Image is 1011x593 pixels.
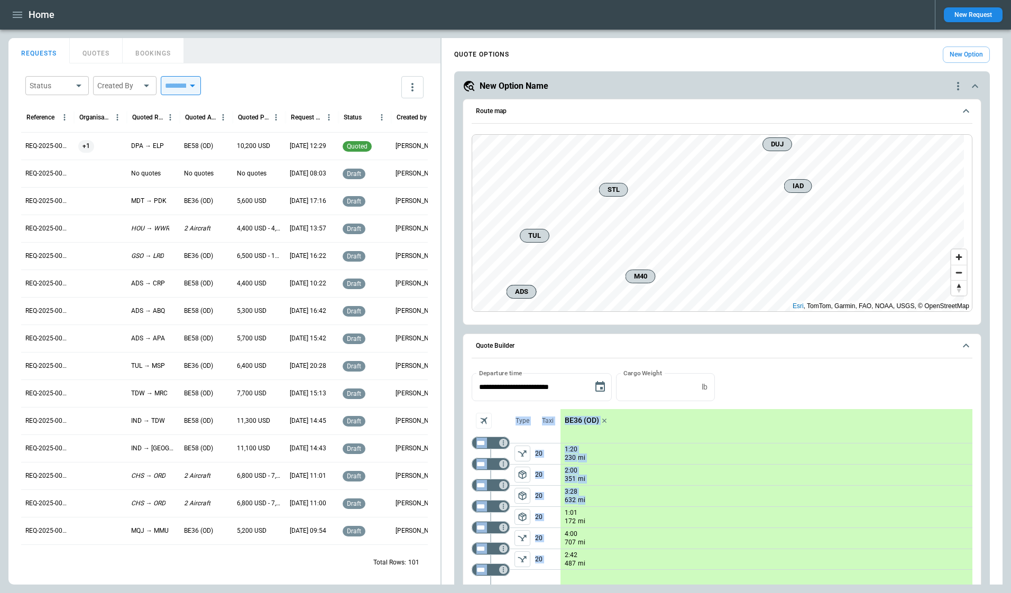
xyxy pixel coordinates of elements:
[514,488,530,504] button: left aligned
[290,334,326,343] p: 07/31/2025 15:42
[25,197,70,206] p: REQ-2025-000253
[184,526,213,535] p: BE36 (OD)
[216,110,230,124] button: Quoted Aircraft column menu
[131,416,165,425] p: IND → TDW
[476,108,507,115] h6: Route map
[25,252,70,261] p: REQ-2025-000251
[578,496,585,505] p: mi
[290,526,326,535] p: 07/20/2025 09:54
[565,559,576,568] p: 487
[322,110,336,124] button: Request Created At (UTC-05:00) column menu
[396,389,440,398] p: Allen Maki
[514,446,530,461] span: Type of sector
[25,142,70,151] p: REQ-2025-000255
[345,445,363,452] span: draft
[25,444,70,453] p: REQ-2025-000244
[237,279,266,288] p: 4,400 USD
[943,47,990,63] button: New Option
[565,509,577,517] p: 1:01
[131,334,165,343] p: ADS → APA
[535,549,560,569] p: 20
[578,538,585,547] p: mi
[396,334,440,343] p: Allen Maki
[25,526,70,535] p: REQ-2025-000241
[185,114,216,121] div: Quoted Aircraft
[565,551,577,559] p: 2:42
[623,368,662,377] label: Cargo Weight
[25,389,70,398] p: REQ-2025-000246
[345,143,370,150] span: quoted
[514,551,530,567] button: left aligned
[26,114,54,121] div: Reference
[290,169,326,178] p: 08/22/2025 08:03
[58,110,71,124] button: Reference column menu
[565,538,576,547] p: 707
[472,542,510,555] div: Not found
[517,490,528,501] span: package_2
[951,249,967,265] button: Zoom in
[514,551,530,567] span: Type of sector
[472,500,510,513] div: Not found
[535,486,560,506] p: 20
[454,52,509,57] h4: QUOTE OPTIONS
[290,142,326,151] p: 08/22/2025 12:29
[25,471,70,480] p: REQ-2025-000243
[290,499,326,508] p: 07/21/2025 11:00
[944,7,1003,22] button: New Request
[565,517,576,526] p: 172
[131,252,164,261] p: GSO → LRD
[472,479,510,492] div: Not found
[184,334,213,343] p: BE58 (OD)
[565,446,577,453] p: 1:20
[97,80,140,91] div: Created By
[345,472,363,480] span: draft
[184,499,210,508] p: 2 Aircraft
[472,437,510,449] div: Not found
[565,453,576,462] p: 230
[578,559,585,568] p: mi
[78,133,94,160] span: +1
[345,500,363,507] span: draft
[472,334,972,358] button: Quote Builder
[290,471,326,480] p: 07/21/2025 11:01
[396,142,440,151] p: Ben Gundermann
[237,334,266,343] p: 5,700 USD
[345,225,363,233] span: draft
[290,224,326,233] p: 08/13/2025 13:57
[525,230,545,241] span: TUL
[132,114,163,121] div: Quoted Route
[111,110,124,124] button: Organisation column menu
[131,362,165,370] p: TUL → MSP
[25,307,70,316] p: REQ-2025-000249
[184,389,213,398] p: BE58 (OD)
[184,362,213,370] p: BE36 (OD)
[514,446,530,461] button: left aligned
[565,530,577,538] p: 4:00
[291,114,322,121] div: Request Created At (UTC-05:00)
[565,496,576,505] p: 632
[237,252,281,261] p: 6,500 USD - 11,300 USD
[345,335,363,342] span: draft
[25,334,70,343] p: REQ-2025-000248
[396,499,440,508] p: George O'Bryan
[131,307,165,316] p: ADS → ABQ
[25,279,70,288] p: REQ-2025-000250
[565,416,599,425] p: BE36 (OD)
[237,307,266,316] p: 5,300 USD
[565,475,576,484] p: 351
[237,526,266,535] p: 5,200 USD
[345,308,363,315] span: draft
[535,443,560,464] p: 20
[472,99,972,124] button: Route map
[396,169,440,178] p: Ben Gundermann
[396,526,440,535] p: Ben Gundermann
[290,389,326,398] p: 07/25/2025 15:13
[184,471,210,480] p: 2 Aircraft
[184,307,213,316] p: BE58 (OD)
[578,453,585,462] p: mi
[476,413,492,429] span: Aircraft selection
[514,530,530,546] button: left aligned
[237,389,266,398] p: 7,700 USD
[345,418,363,425] span: draft
[345,363,363,370] span: draft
